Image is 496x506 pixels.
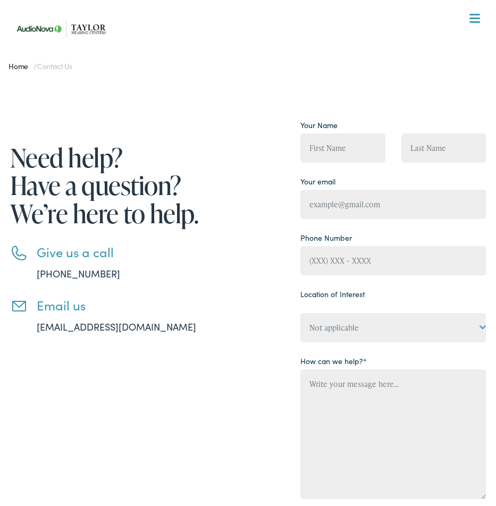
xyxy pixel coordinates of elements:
label: Your Name [300,120,338,131]
input: example@gmail.com [300,190,486,219]
input: (XXX) XXX - XXXX [300,246,486,275]
h3: Give us a call [37,244,248,260]
h1: Need help? Have a question? We’re here to help. [10,144,248,227]
input: First Name [300,133,385,163]
label: How can we help? [300,356,367,367]
h3: Email us [37,298,248,313]
label: Phone Number [300,232,352,243]
span: / [9,61,72,71]
a: What We Offer [18,43,486,75]
a: [EMAIL_ADDRESS][DOMAIN_NAME] [37,320,196,333]
a: Home [9,61,33,71]
label: Location of Interest [300,289,365,300]
label: Your email [300,176,335,187]
input: Last Name [401,133,486,163]
span: Contact Us [37,61,72,71]
a: [PHONE_NUMBER] [37,267,120,280]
